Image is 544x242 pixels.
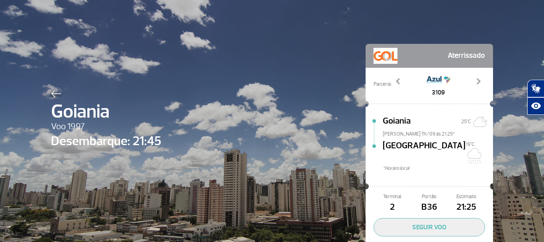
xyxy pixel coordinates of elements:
span: *Horáro local [383,165,493,172]
button: Abrir recursos assistivos. [527,97,544,115]
img: Nublado [466,148,481,164]
div: Plugin de acessibilidade da Hand Talk. [527,80,544,115]
span: [GEOGRAPHIC_DATA] [383,139,466,165]
span: Portão [411,193,448,201]
button: Abrir tradutor de língua de sinais. [527,80,544,97]
span: Parceria: [374,81,391,88]
button: SEGUIR VOO [374,218,485,236]
span: Voo 1997 [51,120,161,134]
span: Terminal [374,193,411,201]
span: 2 [374,201,411,214]
img: Céu limpo [471,114,487,130]
span: Aterrissado [448,48,485,64]
span: Estimado [448,193,485,201]
span: 19°C [466,141,475,148]
span: Goiania [51,97,161,126]
span: 21:25 [448,201,485,214]
span: B36 [411,201,448,214]
span: [PERSON_NAME] Th/09 às 21:25* [383,130,493,136]
span: 25°C [461,118,471,125]
span: Desembarque: 21:45 [51,132,161,151]
span: Goiania [383,114,411,130]
span: 3109 [427,88,450,97]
